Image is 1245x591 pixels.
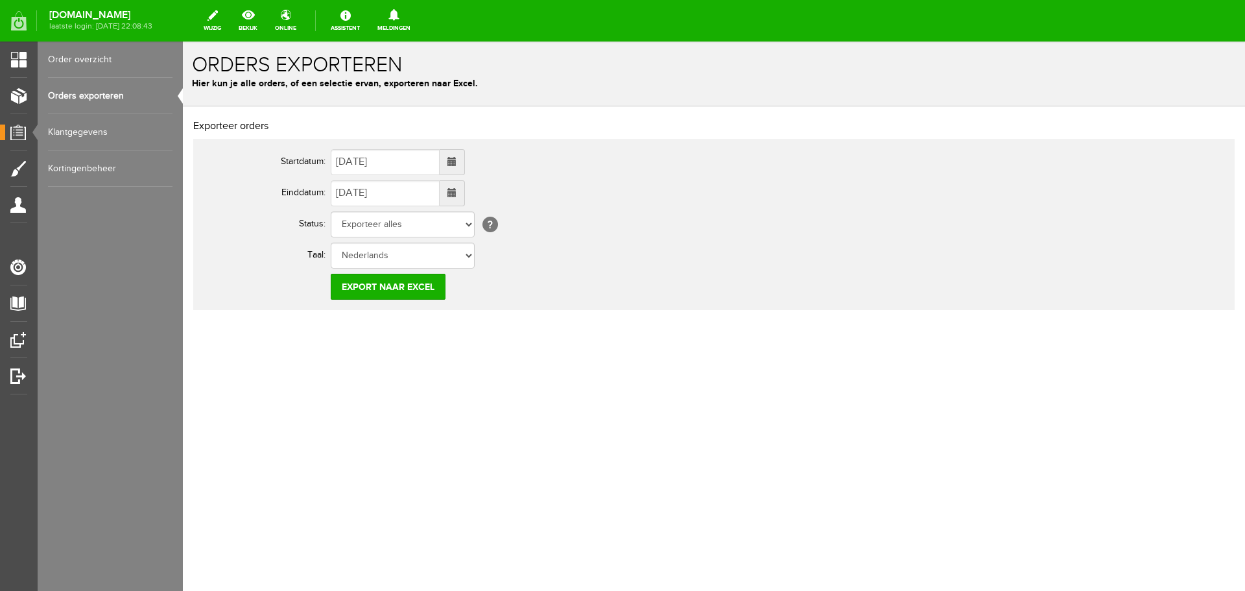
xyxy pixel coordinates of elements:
[323,6,368,35] a: Assistent
[370,6,418,35] a: Meldingen
[148,108,257,134] input: Datum van...
[18,167,148,199] th: Status:
[18,105,148,136] th: Startdatum:
[49,23,152,30] span: laatste login: [DATE] 22:08:43
[48,78,172,114] a: Orders exporteren
[9,35,1053,49] p: Hier kun je alle orders, of een selectie ervan, exporteren naar Excel.
[10,79,1052,91] h2: Exporteer orders
[48,151,172,187] a: Kortingenbeheer
[196,6,229,35] a: wijzig
[9,12,1053,35] h1: Orders exporteren
[231,6,265,35] a: bekijk
[18,136,148,167] th: Einddatum:
[148,139,257,165] input: Datum tot...
[49,12,152,19] strong: [DOMAIN_NAME]
[300,175,315,191] span: [?]
[267,6,304,35] a: online
[48,42,172,78] a: Order overzicht
[18,199,148,230] th: Taal:
[148,232,263,258] input: Export naar Excel
[48,114,172,151] a: Klantgegevens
